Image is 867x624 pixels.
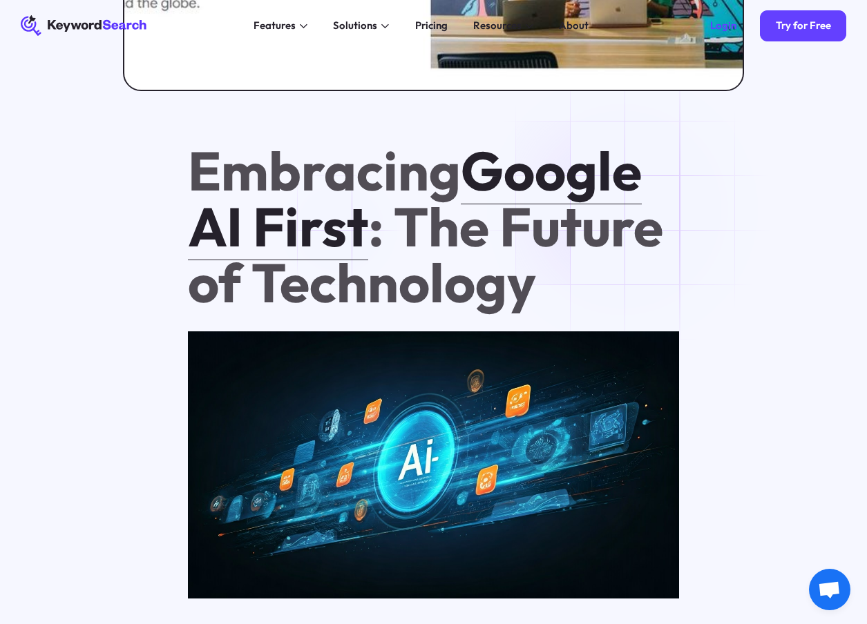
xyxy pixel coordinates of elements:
[333,18,377,33] div: Solutions
[473,18,522,33] div: Resources
[407,15,455,36] a: Pricing
[188,143,679,311] h1: Embracing : The Future of Technology
[760,10,846,41] a: Try for Free
[551,15,596,36] a: About
[809,569,850,610] div: Open de chat
[188,136,642,260] a: Google AI First
[415,18,448,33] div: Pricing
[559,18,589,33] div: About
[695,10,752,41] a: Login
[710,19,736,32] div: Login
[188,331,679,599] img: AI-first approach by Google
[254,18,296,33] div: Features
[776,19,831,32] div: Try for Free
